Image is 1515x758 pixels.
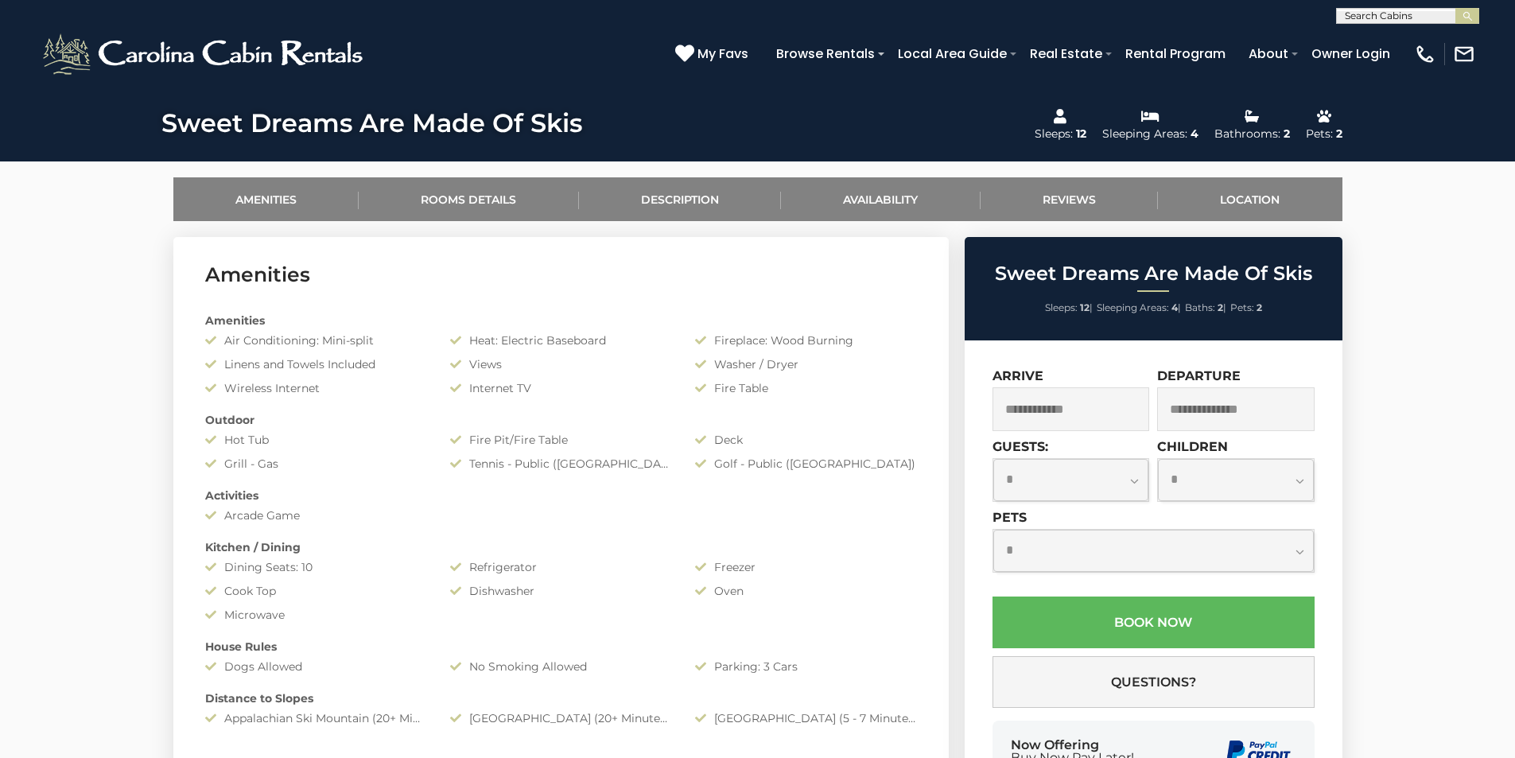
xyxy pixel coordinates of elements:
h3: Amenities [205,261,917,289]
div: Distance to Slopes [193,690,929,706]
div: Dishwasher [438,583,683,599]
a: Rental Program [1117,40,1233,68]
div: Golf - Public ([GEOGRAPHIC_DATA]) [683,456,928,472]
label: Departure [1157,368,1241,383]
li: | [1185,297,1226,318]
a: Location [1158,177,1342,221]
div: Appalachian Ski Mountain (20+ Minute Drive) [193,710,438,726]
div: Oven [683,583,928,599]
a: Availability [781,177,981,221]
a: Owner Login [1303,40,1398,68]
div: Fireplace: Wood Burning [683,332,928,348]
a: Rooms Details [359,177,579,221]
a: Amenities [173,177,359,221]
img: White-1-2.png [40,30,370,78]
a: About [1241,40,1296,68]
div: Fire Table [683,380,928,396]
span: Pets: [1230,301,1254,313]
div: Kitchen / Dining [193,539,929,555]
div: Heat: Electric Baseboard [438,332,683,348]
div: Grill - Gas [193,456,438,472]
div: Internet TV [438,380,683,396]
div: Refrigerator [438,559,683,575]
div: [GEOGRAPHIC_DATA] (20+ Minutes Drive) [438,710,683,726]
label: Arrive [993,368,1043,383]
div: Fire Pit/Fire Table [438,432,683,448]
a: Description [579,177,782,221]
label: Pets [993,510,1027,525]
strong: 4 [1171,301,1178,313]
li: | [1045,297,1093,318]
button: Book Now [993,597,1315,648]
span: Baths: [1185,301,1215,313]
button: Questions? [993,656,1315,708]
li: | [1097,297,1181,318]
div: Cook Top [193,583,438,599]
div: Amenities [193,313,929,328]
a: Local Area Guide [890,40,1015,68]
div: Freezer [683,559,928,575]
div: No Smoking Allowed [438,659,683,674]
div: Deck [683,432,928,448]
div: Tennis - Public ([GEOGRAPHIC_DATA]) [438,456,683,472]
div: Outdoor [193,412,929,428]
div: Parking: 3 Cars [683,659,928,674]
img: phone-regular-white.png [1414,43,1436,65]
div: Views [438,356,683,372]
strong: 2 [1218,301,1223,313]
label: Guests: [993,439,1048,454]
a: My Favs [675,44,752,64]
label: Children [1157,439,1228,454]
div: Washer / Dryer [683,356,928,372]
a: Real Estate [1022,40,1110,68]
span: Sleeping Areas: [1097,301,1169,313]
div: Arcade Game [193,507,438,523]
div: Linens and Towels Included [193,356,438,372]
div: Air Conditioning: Mini-split [193,332,438,348]
div: Activities [193,488,929,503]
div: Hot Tub [193,432,438,448]
span: My Favs [697,44,748,64]
div: Microwave [193,607,438,623]
span: Sleeps: [1045,301,1078,313]
strong: 2 [1257,301,1262,313]
div: Dogs Allowed [193,659,438,674]
h2: Sweet Dreams Are Made Of Skis [969,263,1338,284]
strong: 12 [1080,301,1090,313]
div: Wireless Internet [193,380,438,396]
a: Browse Rentals [768,40,883,68]
div: Dining Seats: 10 [193,559,438,575]
div: [GEOGRAPHIC_DATA] (5 - 7 Minute Drive) [683,710,928,726]
div: House Rules [193,639,929,655]
a: Reviews [981,177,1159,221]
img: mail-regular-white.png [1453,43,1475,65]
